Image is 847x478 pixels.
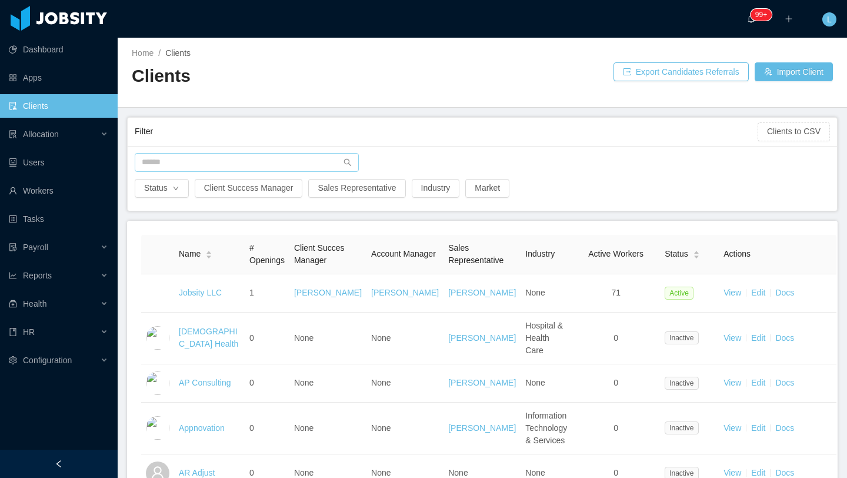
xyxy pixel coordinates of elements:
[179,378,231,387] a: AP Consulting
[9,151,108,174] a: icon: robotUsers
[9,243,17,251] i: icon: file-protect
[775,468,794,477] a: Docs
[751,378,765,387] a: Edit
[132,64,482,88] h2: Clients
[344,158,352,167] i: icon: search
[245,403,289,454] td: 0
[723,378,741,387] a: View
[572,274,660,313] td: 71
[9,130,17,138] i: icon: solution
[294,378,314,387] span: None
[9,66,108,89] a: icon: appstoreApps
[23,356,72,365] span: Configuration
[23,130,59,139] span: Allocation
[371,468,391,477] span: None
[23,327,35,337] span: HR
[132,48,154,58] a: Home
[9,356,17,364] i: icon: setting
[572,364,660,403] td: 0
[775,288,794,297] a: Docs
[665,421,698,434] span: Inactive
[572,403,660,454] td: 0
[758,122,830,141] button: Clients to CSV
[249,243,285,265] span: # Openings
[448,468,468,477] span: None
[723,423,741,433] a: View
[135,121,758,142] div: Filter
[146,326,169,350] img: 6a8e90c0-fa44-11e7-aaa7-9da49113f530_5a5d50e77f870-400w.png
[308,179,405,198] button: Sales Representative
[588,249,643,258] span: Active Workers
[751,468,765,477] a: Edit
[371,378,391,387] span: None
[294,243,345,265] span: Client Succes Manager
[665,331,698,344] span: Inactive
[245,313,289,364] td: 0
[525,321,563,355] span: Hospital & Health Care
[294,423,314,433] span: None
[249,288,254,297] span: 1
[693,254,699,257] i: icon: caret-down
[448,378,516,387] a: [PERSON_NAME]
[525,411,567,445] span: Information Technology & Services
[23,271,52,280] span: Reports
[693,250,699,253] i: icon: caret-up
[158,48,161,58] span: /
[448,288,516,297] a: [PERSON_NAME]
[165,48,191,58] span: Clients
[665,287,693,300] span: Active
[205,249,212,257] div: Sort
[665,248,688,260] span: Status
[448,243,503,265] span: Sales Representative
[723,288,741,297] a: View
[525,468,545,477] span: None
[465,179,509,198] button: Market
[245,364,289,403] td: 0
[146,416,169,440] img: 6a96eda0-fa44-11e7-9f69-c143066b1c39_5a5d5161a4f93-400w.png
[23,299,46,308] span: Health
[179,288,222,297] a: Jobsity LLC
[785,15,793,23] i: icon: plus
[775,378,794,387] a: Docs
[9,207,108,231] a: icon: profileTasks
[448,333,516,343] a: [PERSON_NAME]
[294,288,362,297] a: [PERSON_NAME]
[294,468,314,477] span: None
[747,15,755,23] i: icon: bell
[179,248,201,260] span: Name
[23,243,48,252] span: Payroll
[371,423,391,433] span: None
[9,328,17,336] i: icon: book
[827,12,832,26] span: L
[723,249,751,258] span: Actions
[613,62,749,81] button: icon: exportExport Candidates Referrals
[525,378,545,387] span: None
[665,377,698,390] span: Inactive
[775,423,794,433] a: Docs
[179,327,238,348] a: [DEMOGRAPHIC_DATA] Health
[723,333,741,343] a: View
[179,423,225,433] a: Appnovation
[371,333,391,343] span: None
[525,288,545,297] span: None
[751,288,765,297] a: Edit
[195,179,303,198] button: Client Success Manager
[775,333,794,343] a: Docs
[294,333,314,343] span: None
[9,300,17,308] i: icon: medicine-box
[9,94,108,118] a: icon: auditClients
[693,249,700,257] div: Sort
[9,271,17,280] i: icon: line-chart
[206,250,212,253] i: icon: caret-up
[146,371,169,395] img: 6a95fc60-fa44-11e7-a61b-55864beb7c96_5a5d513336692-400w.png
[755,62,833,81] button: icon: usergroup-addImport Client
[371,288,439,297] a: [PERSON_NAME]
[9,179,108,203] a: icon: userWorkers
[371,249,436,258] span: Account Manager
[412,179,460,198] button: Industry
[146,281,169,305] img: dc41d540-fa30-11e7-b498-73b80f01daf1_657caab8ac997-400w.png
[751,333,765,343] a: Edit
[751,9,772,21] sup: 114
[179,468,215,477] a: AR Adjust
[525,249,555,258] span: Industry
